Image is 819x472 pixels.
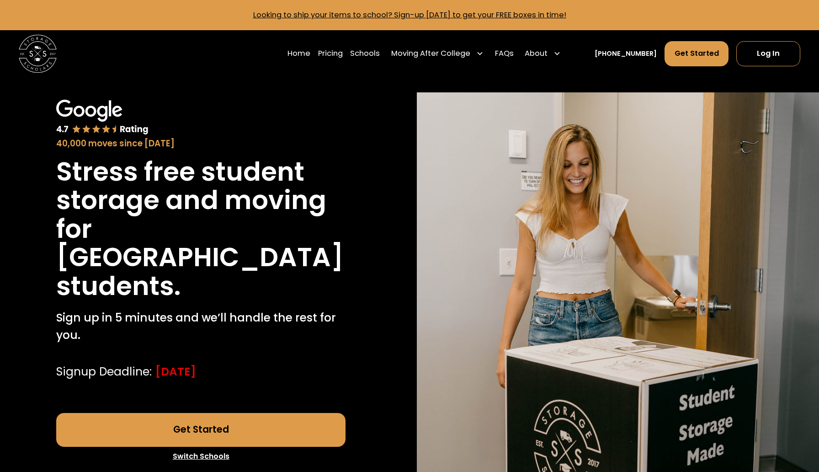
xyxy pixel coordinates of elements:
p: Sign up in 5 minutes and we’ll handle the rest for you. [56,309,346,343]
h1: [GEOGRAPHIC_DATA] [56,243,344,271]
a: FAQs [495,41,514,67]
a: Pricing [318,41,343,67]
div: 40,000 moves since [DATE] [56,137,346,150]
div: [DATE] [155,363,196,380]
a: Log In [736,41,800,67]
a: Home [287,41,310,67]
h1: students. [56,272,181,300]
a: Get Started [56,413,346,447]
a: Schools [350,41,380,67]
h1: Stress free student storage and moving for [56,157,346,243]
a: Looking to ship your items to school? Sign-up [DATE] to get your FREE boxes in time! [253,10,566,20]
img: Storage Scholars main logo [19,35,56,72]
div: Moving After College [391,48,470,59]
div: Signup Deadline: [56,363,152,380]
a: Switch Schools [56,447,346,466]
a: [PHONE_NUMBER] [595,49,657,59]
a: Get Started [665,41,729,67]
img: Google 4.7 star rating [56,100,149,135]
div: About [525,48,548,59]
